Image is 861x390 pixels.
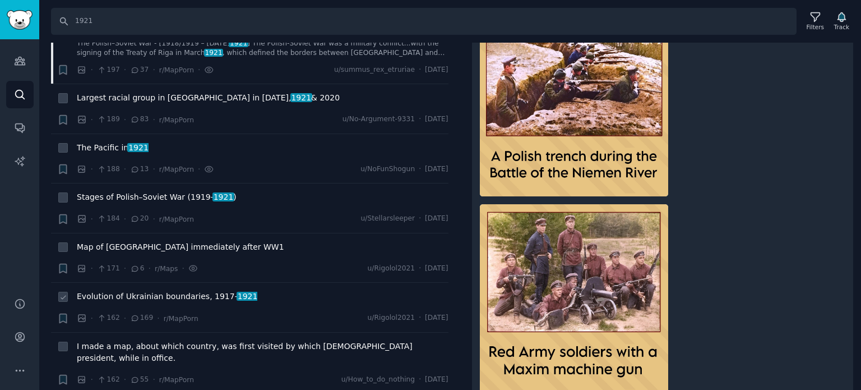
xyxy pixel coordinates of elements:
[425,164,448,175] span: [DATE]
[419,164,421,175] span: ·
[360,164,415,175] span: u/NoFunShogun
[124,64,126,76] span: ·
[830,10,853,33] button: Track
[130,375,149,385] span: 55
[91,114,93,126] span: ·
[159,166,194,173] span: r/MapPorn
[425,264,448,274] span: [DATE]
[97,114,120,125] span: 189
[198,64,200,76] span: ·
[334,65,415,75] span: u/summus_rex_etruriae
[130,65,149,75] span: 37
[425,214,448,224] span: [DATE]
[77,291,257,302] a: Evolution of Ukrainian boundaries, 1917-1921
[130,114,149,125] span: 83
[130,313,153,323] span: 169
[290,93,312,102] span: 1921
[164,315,198,323] span: r/MapPorn
[77,92,340,104] a: Largest racial group in [GEOGRAPHIC_DATA] in [DATE],1921& 2020
[834,23,849,31] div: Track
[152,114,155,126] span: ·
[7,10,33,30] img: GummySearch logo
[91,163,93,175] span: ·
[152,374,155,386] span: ·
[91,64,93,76] span: ·
[97,65,120,75] span: 197
[124,263,126,274] span: ·
[425,313,448,323] span: [DATE]
[342,114,415,125] span: u/No-Argument-9331
[91,263,93,274] span: ·
[77,191,237,203] a: Stages of Polish–Soviet War (1919-1921)
[130,164,149,175] span: 13
[419,375,421,385] span: ·
[130,214,149,224] span: 20
[77,92,340,104] span: Largest racial group in [GEOGRAPHIC_DATA] in [DATE], & 2020
[124,374,126,386] span: ·
[159,66,194,74] span: r/MapPorn
[480,8,668,196] img: The Polish-Soviet war [by @rexetruriae (instagram)]
[237,292,258,301] span: 1921
[159,215,194,223] span: r/MapPorn
[91,213,93,225] span: ·
[182,263,184,274] span: ·
[152,163,155,175] span: ·
[149,263,151,274] span: ·
[124,313,126,324] span: ·
[229,39,248,47] span: 1921
[419,313,421,323] span: ·
[97,164,120,175] span: 188
[77,142,149,154] span: The Pacific in
[212,192,234,201] span: 1921
[124,163,126,175] span: ·
[77,291,257,302] span: Evolution of Ukrainian boundaries, 1917-
[152,213,155,225] span: ·
[77,142,149,154] a: The Pacific in1921
[97,264,120,274] span: 171
[77,241,284,253] a: Map of [GEOGRAPHIC_DATA] immediately after WW1
[341,375,415,385] span: u/How_to_do_nothing
[425,65,448,75] span: [DATE]
[91,374,93,386] span: ·
[198,163,200,175] span: ·
[368,313,415,323] span: u/Rigolol2021
[155,265,178,273] span: r/Maps
[419,214,421,224] span: ·
[425,375,448,385] span: [DATE]
[204,49,224,57] span: 1921
[157,313,159,324] span: ·
[127,143,149,152] span: 1921
[97,214,120,224] span: 184
[130,264,144,274] span: 6
[77,39,448,58] a: The Polish–Soviet War - [1918/1919 – [DATE]1921] The Polish-Soviet War was a military conflict......
[77,341,448,364] a: I made a map, about which country, was first visited by which [DEMOGRAPHIC_DATA] president, while...
[425,114,448,125] span: [DATE]
[91,313,93,324] span: ·
[77,191,237,203] span: Stages of Polish–Soviet War (1919- )
[124,114,126,126] span: ·
[419,114,421,125] span: ·
[97,375,120,385] span: 162
[159,116,194,124] span: r/MapPorn
[419,264,421,274] span: ·
[361,214,415,224] span: u/Stellarsleeper
[368,264,415,274] span: u/Rigolol2021
[419,65,421,75] span: ·
[152,64,155,76] span: ·
[124,213,126,225] span: ·
[97,313,120,323] span: 162
[159,376,194,384] span: r/MapPorn
[51,8,797,35] input: Search Keyword
[807,23,824,31] div: Filters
